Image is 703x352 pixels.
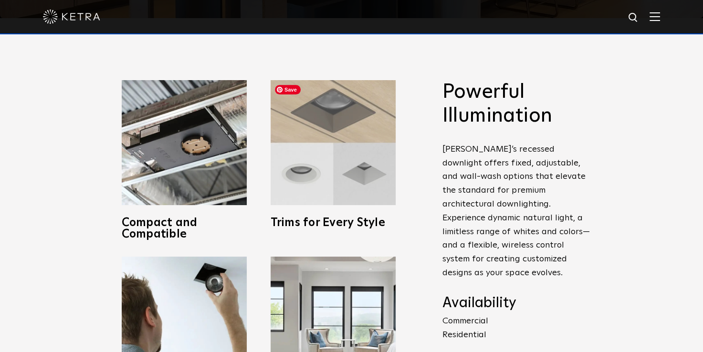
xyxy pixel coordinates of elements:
h3: Compact and Compatible [122,217,247,240]
p: Commercial Residential [442,314,590,342]
span: Save [275,85,301,94]
img: ketra-logo-2019-white [43,10,100,24]
p: [PERSON_NAME]’s recessed downlight offers fixed, adjustable, and wall-wash options that elevate t... [442,143,590,280]
h3: Trims for Every Style [271,217,396,228]
img: compact-and-copatible [122,80,247,205]
img: search icon [628,12,640,24]
h4: Availability [442,294,590,312]
h2: Powerful Illumination [442,80,590,128]
img: Hamburger%20Nav.svg [650,12,660,21]
img: trims-for-every-style [271,80,396,205]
